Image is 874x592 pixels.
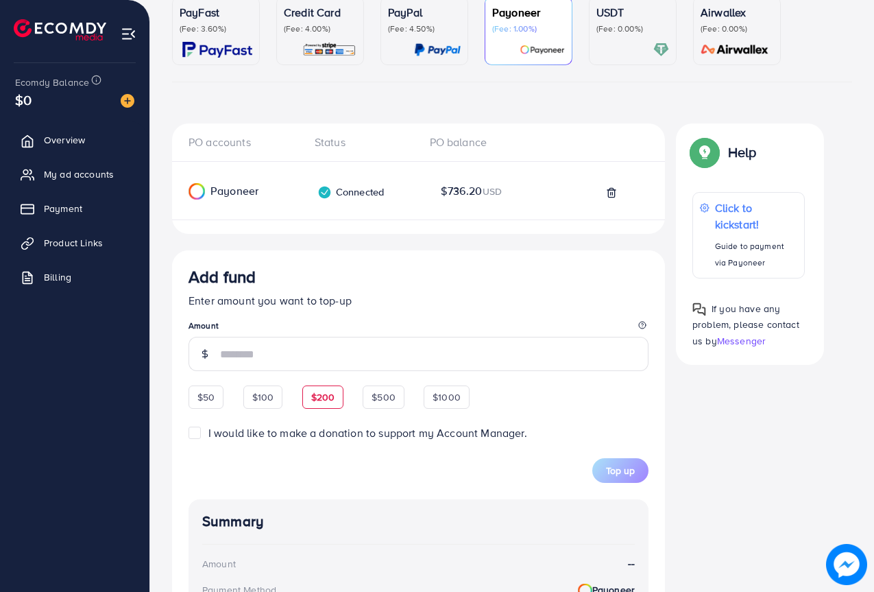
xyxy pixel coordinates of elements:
[628,556,635,571] strong: --
[10,229,139,257] a: Product Links
[121,26,136,42] img: menu
[715,238,797,271] p: Guide to payment via Payoneer
[826,544,867,585] img: image
[388,23,461,34] p: (Fee: 4.50%)
[692,303,706,316] img: Popup guide
[419,134,534,150] div: PO balance
[15,90,32,110] span: $0
[441,183,502,199] span: $736.20
[189,183,205,200] img: Payoneer
[696,42,773,58] img: card
[252,390,274,404] span: $100
[10,126,139,154] a: Overview
[121,94,134,108] img: image
[692,140,717,165] img: Popup guide
[317,185,332,200] img: verified
[44,133,85,147] span: Overview
[302,42,356,58] img: card
[520,42,565,58] img: card
[208,425,527,440] span: I would like to make a donation to support my Account Manager.
[492,23,565,34] p: (Fee: 1.00%)
[44,270,71,284] span: Billing
[592,458,648,483] button: Top up
[10,195,139,222] a: Payment
[701,4,773,21] p: Airwallex
[44,167,114,181] span: My ad accounts
[717,334,766,348] span: Messenger
[596,23,669,34] p: (Fee: 0.00%)
[180,4,252,21] p: PayFast
[284,23,356,34] p: (Fee: 4.00%)
[728,144,757,161] p: Help
[182,42,252,58] img: card
[189,134,304,150] div: PO accounts
[197,390,215,404] span: $50
[414,42,461,58] img: card
[14,19,106,40] img: logo
[692,302,799,347] span: If you have any problem, please contact us by
[189,267,256,287] h3: Add fund
[15,75,89,89] span: Ecomdy Balance
[44,236,103,250] span: Product Links
[372,390,396,404] span: $500
[596,4,669,21] p: USDT
[202,557,236,571] div: Amount
[317,185,384,200] div: Connected
[10,263,139,291] a: Billing
[311,390,335,404] span: $200
[653,42,669,58] img: card
[388,4,461,21] p: PayPal
[715,200,797,233] p: Click to kickstart!
[606,464,635,477] span: Top up
[492,4,565,21] p: Payoneer
[284,4,356,21] p: Credit Card
[172,183,279,200] div: Payoneer
[189,292,648,309] p: Enter amount you want to top-up
[701,23,773,34] p: (Fee: 0.00%)
[304,134,419,150] div: Status
[433,390,461,404] span: $1000
[483,185,502,198] span: USD
[10,161,139,188] a: My ad accounts
[189,320,648,337] legend: Amount
[44,202,82,215] span: Payment
[180,23,252,34] p: (Fee: 3.60%)
[202,513,635,530] h4: Summary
